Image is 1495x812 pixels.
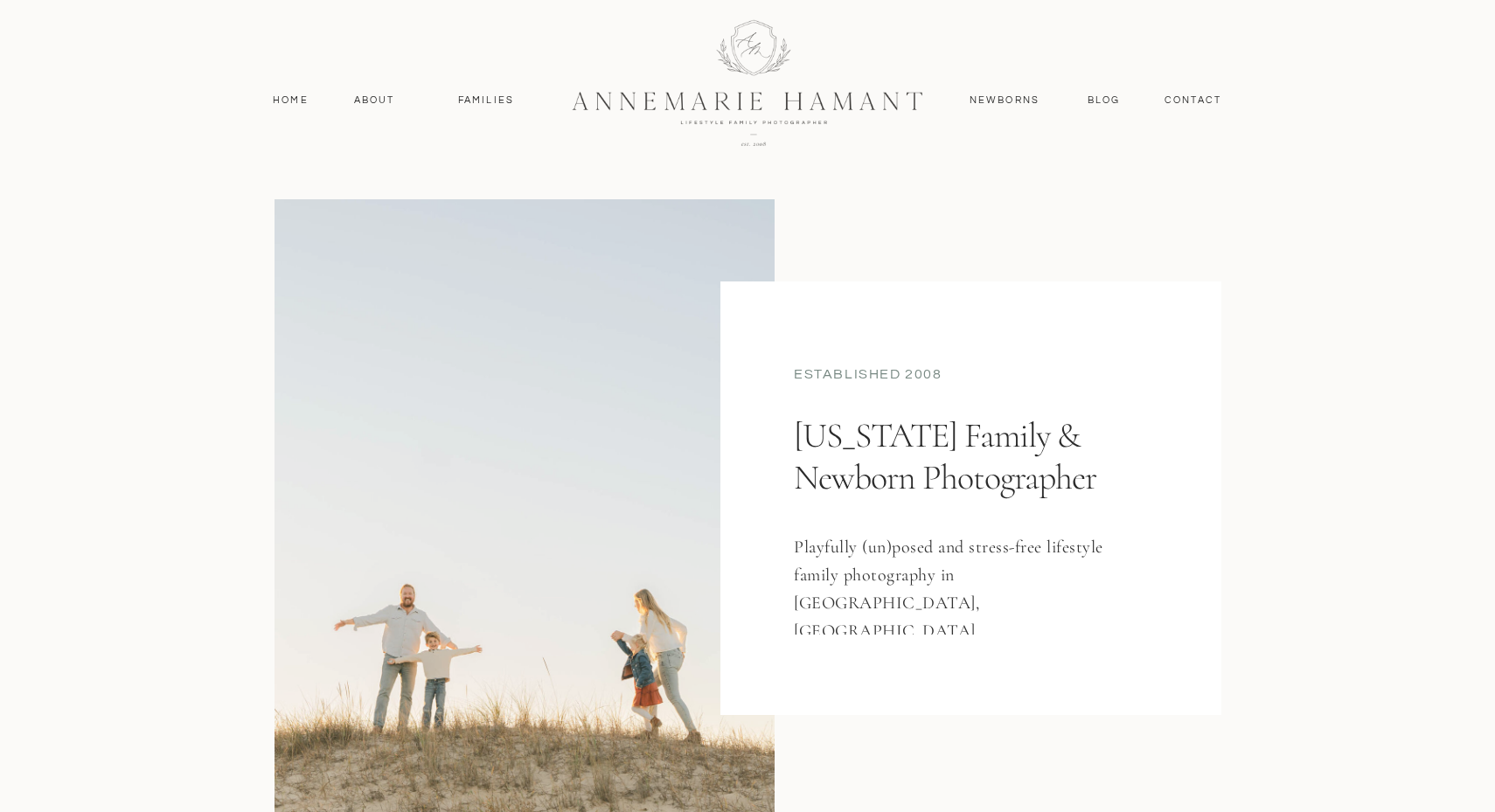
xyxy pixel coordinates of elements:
[794,533,1123,635] h3: Playfully (un)posed and stress-free lifestyle family photography in [GEOGRAPHIC_DATA], [GEOGRAPHI...
[1155,93,1231,108] a: contact
[1083,93,1124,108] a: Blog
[447,93,525,108] a: Families
[265,93,316,108] a: Home
[963,93,1046,108] a: Newborns
[794,414,1140,566] h1: [US_STATE] Family & Newborn Photographer
[794,364,1149,388] div: established 2008
[349,93,400,108] a: About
